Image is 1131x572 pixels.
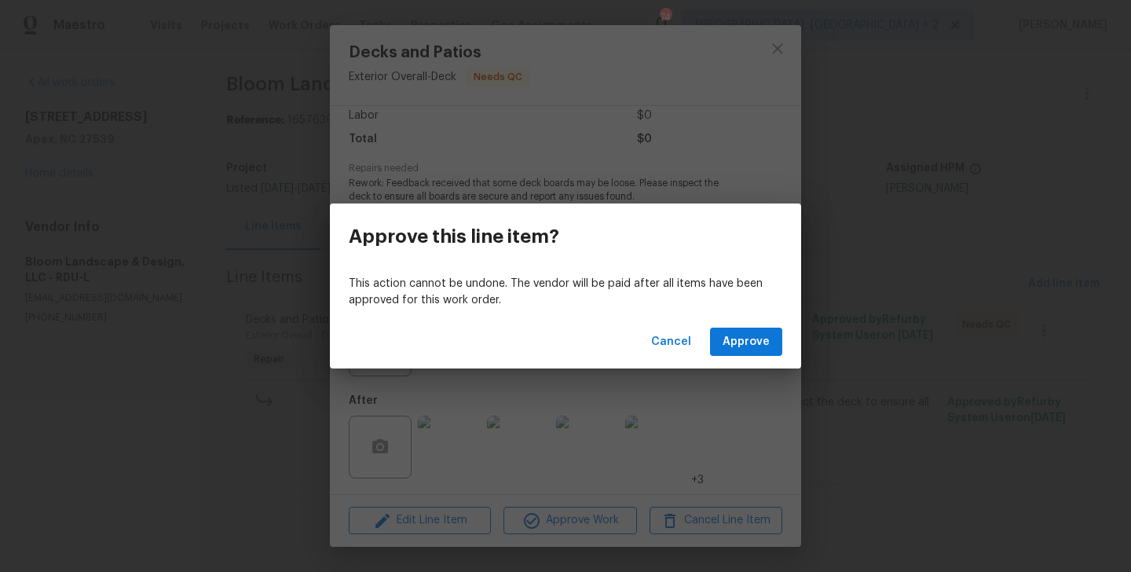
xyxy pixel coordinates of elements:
span: Approve [723,332,770,352]
button: Cancel [645,328,697,357]
span: Cancel [651,332,691,352]
h3: Approve this line item? [349,225,559,247]
button: Approve [710,328,782,357]
p: This action cannot be undone. The vendor will be paid after all items have been approved for this... [349,276,782,309]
